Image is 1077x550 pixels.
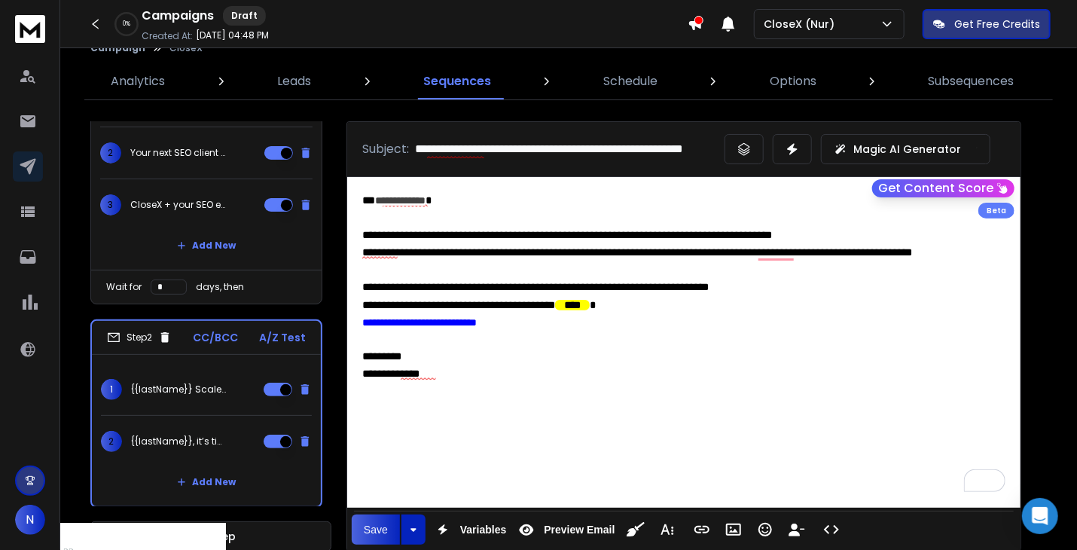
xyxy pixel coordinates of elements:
[90,319,322,508] li: Step2CC/BCCA/Z Test1{{lastName}} Scale Your SEO Agency’s Growth with Automation2{{lastName}}, it’...
[594,63,667,99] a: Schedule
[954,17,1040,32] p: Get Free Credits
[352,515,400,545] button: Save
[111,72,165,90] p: Analytics
[15,505,45,535] button: N
[920,63,1024,99] a: Subsequences
[923,9,1051,39] button: Get Free Credits
[978,203,1014,218] div: Beta
[1022,498,1058,534] div: Open Intercom Messenger
[196,29,269,41] p: [DATE] 04:48 PM
[259,330,306,345] p: A/Z Test
[872,179,1014,197] button: Get Content Score
[603,72,657,90] p: Schedule
[101,431,122,452] span: 2
[821,134,990,164] button: Magic AI Generator
[347,177,1021,507] div: To enrich screen reader interactions, please activate Accessibility in Grammarly extension settings
[277,72,311,90] p: Leads
[770,72,816,90] p: Options
[621,515,650,545] button: Clean HTML
[142,7,214,25] h1: Campaigns
[196,281,244,293] p: days, then
[268,63,320,99] a: Leads
[541,524,618,536] span: Preview Email
[429,515,510,545] button: Variables
[131,435,227,448] p: {{lastName}}, it’s time to take your SEO agency to the next level
[719,515,748,545] button: Insert Image (Ctrl+P)
[751,515,780,545] button: Emoticons
[414,63,500,99] a: Sequences
[764,17,841,32] p: CloseX (Nur)
[24,24,36,36] img: logo_orange.svg
[90,42,145,54] button: Campaign
[42,24,74,36] div: v 4.0.22
[193,330,238,345] p: CC/BCC
[150,87,162,99] img: tab_keywords_by_traffic_grey.svg
[142,30,193,42] p: Created At:
[165,231,248,261] button: Add New
[90,32,322,304] li: Step1CC/BCCA/Z Test1{{lastName}} Elevate Your SEO Client Acquisition with CloseX2Your next SEO cl...
[107,331,172,344] div: Step 2
[100,194,121,215] span: 3
[130,147,227,159] p: Your next SEO client could be closer than you think, {{lastName}}
[130,199,227,211] p: CloseX + your SEO expertise = more clients
[100,142,121,163] span: 2
[39,39,107,51] div: Domain: [URL]
[929,72,1014,90] p: Subsequences
[165,467,248,497] button: Add New
[362,140,409,158] p: Subject:
[57,89,135,99] div: Domain Overview
[169,42,203,54] p: CloseX
[457,524,510,536] span: Variables
[653,515,682,545] button: More Text
[512,515,618,545] button: Preview Email
[817,515,846,545] button: Code View
[688,515,716,545] button: Insert Link (Ctrl+K)
[15,15,45,43] img: logo
[223,6,266,26] div: Draft
[783,515,811,545] button: Insert Unsubscribe Link
[423,72,491,90] p: Sequences
[166,89,254,99] div: Keywords by Traffic
[41,87,53,99] img: tab_domain_overview_orange.svg
[761,63,825,99] a: Options
[24,39,36,51] img: website_grey.svg
[123,20,130,29] p: 0 %
[101,379,122,400] span: 1
[102,63,174,99] a: Analytics
[853,142,961,157] p: Magic AI Generator
[106,281,142,293] p: Wait for
[131,383,227,396] p: {{lastName}} Scale Your SEO Agency’s Growth with Automation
